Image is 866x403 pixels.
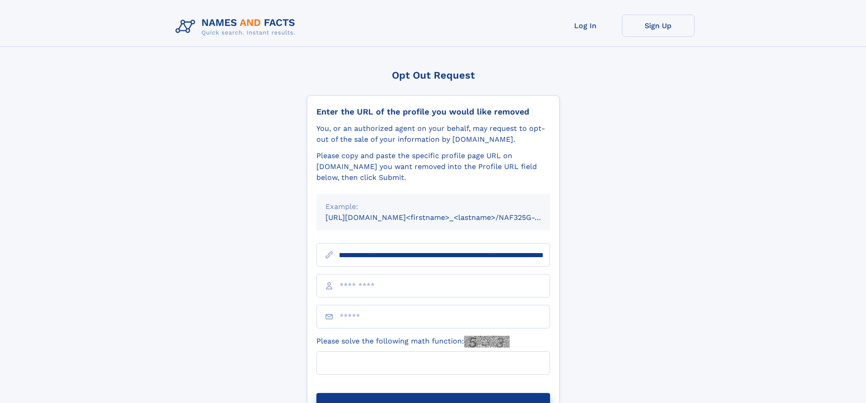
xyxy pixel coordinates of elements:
[316,336,510,348] label: Please solve the following math function:
[316,150,550,183] div: Please copy and paste the specific profile page URL on [DOMAIN_NAME] you want removed into the Pr...
[316,123,550,145] div: You, or an authorized agent on your behalf, may request to opt-out of the sale of your informatio...
[316,107,550,117] div: Enter the URL of the profile you would like removed
[549,15,622,37] a: Log In
[325,201,541,212] div: Example:
[307,70,560,81] div: Opt Out Request
[622,15,695,37] a: Sign Up
[325,213,567,222] small: [URL][DOMAIN_NAME]<firstname>_<lastname>/NAF325G-xxxxxxxx
[172,15,303,39] img: Logo Names and Facts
